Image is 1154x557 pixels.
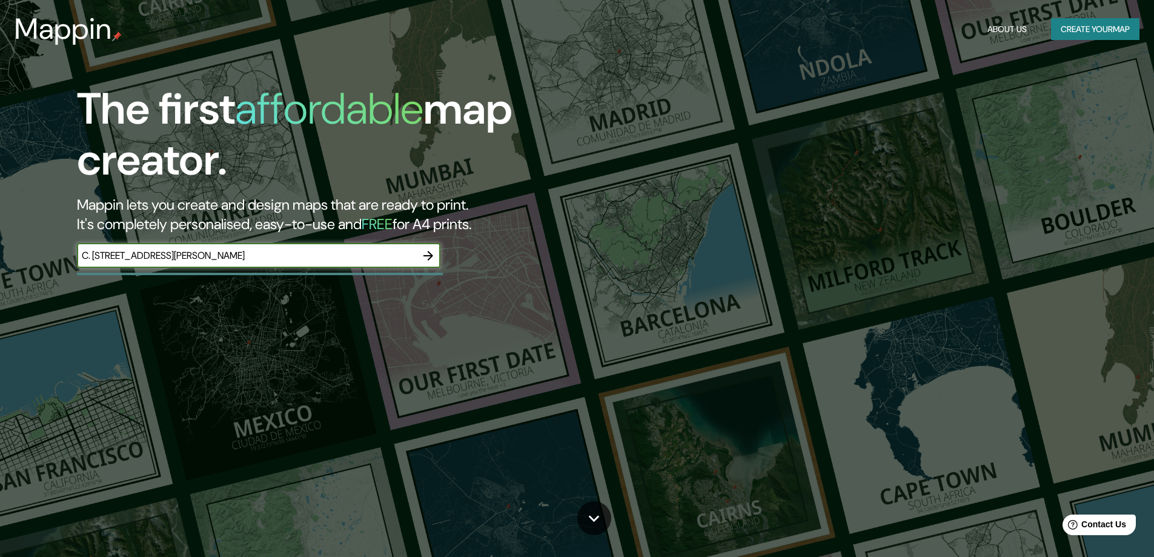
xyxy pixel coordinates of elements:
button: Create yourmap [1051,18,1139,41]
button: About Us [983,18,1032,41]
h2: Mappin lets you create and design maps that are ready to print. It's completely personalised, eas... [77,195,654,234]
h5: FREE [362,215,393,233]
h1: The first map creator. [77,84,654,195]
h1: affordable [235,81,423,137]
input: Choose your favourite place [77,248,416,262]
img: mappin-pin [112,32,122,41]
iframe: Help widget launcher [1046,510,1141,544]
h3: Mappin [15,12,112,46]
